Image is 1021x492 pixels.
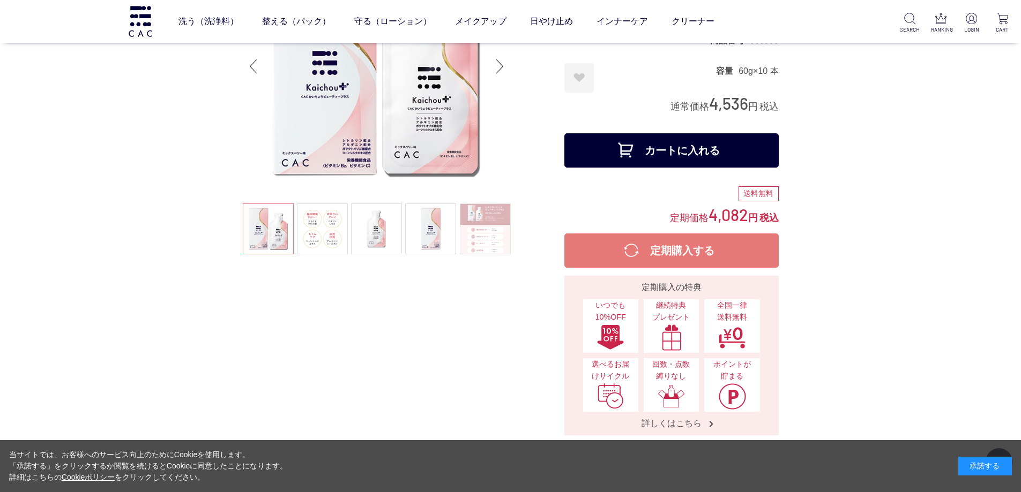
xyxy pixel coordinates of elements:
[993,13,1012,34] a: CART
[564,133,779,168] button: カートに入れる
[710,359,754,382] span: ポイントが貯まる
[709,93,748,113] span: 4,536
[649,300,694,323] span: 継続特典 プレゼント
[759,213,779,223] span: 税込
[709,205,748,224] span: 4,082
[262,6,331,36] a: 整える（パック）
[127,6,154,36] img: logo
[962,13,981,34] a: LOGIN
[597,324,624,351] img: いつでも10%OFF
[649,359,694,382] span: 回数・点数縛りなし
[62,473,115,481] a: Cookieポリシー
[243,45,264,88] div: Previous slide
[670,101,709,112] span: 通常価格
[900,13,920,34] a: SEARCH
[718,383,746,410] img: ポイントが貯まる
[962,26,981,34] p: LOGIN
[748,101,758,112] span: 円
[178,6,239,36] a: 洗う（洗浄料）
[900,26,920,34] p: SEARCH
[9,449,288,483] div: 当サイトでは、お客様へのサービス向上のためにCookieを使用します。 「承諾する」をクリックするか閲覧を続けるとCookieに同意したことになります。 詳細はこちらの をクリックしてください。
[658,383,685,410] img: 回数・点数縛りなし
[354,6,431,36] a: 守る（ローション）
[993,26,1012,34] p: CART
[670,211,709,223] span: 定期価格
[597,383,624,410] img: 選べるお届けサイクル
[564,63,594,93] a: お気に入りに登録する
[631,418,712,429] span: 詳しくはこちら
[931,13,951,34] a: RANKING
[564,233,779,268] button: 定期購入する
[530,6,573,36] a: 日やけ止め
[759,101,779,112] span: 税込
[739,65,778,77] dd: 60g×10 本
[672,6,714,36] a: クリーナー
[716,65,739,77] dt: 容量
[739,186,779,201] div: 送料無料
[588,359,633,382] span: 選べるお届けサイクル
[588,300,633,323] span: いつでも10%OFF
[748,213,758,223] span: 円
[710,300,754,323] span: 全国一律 送料無料
[564,276,779,435] a: 定期購入の特典 いつでも10%OFFいつでも10%OFF 継続特典プレゼント継続特典プレゼント 全国一律送料無料全国一律送料無料 選べるお届けサイクル選べるお届けサイクル 回数・点数縛りなし回数...
[931,26,951,34] p: RANKING
[718,324,746,351] img: 全国一律送料無料
[455,6,506,36] a: メイクアップ
[569,281,774,294] div: 定期購入の特典
[597,6,648,36] a: インナーケア
[658,324,685,351] img: 継続特典プレゼント
[958,457,1012,475] div: 承諾する
[489,45,511,88] div: Next slide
